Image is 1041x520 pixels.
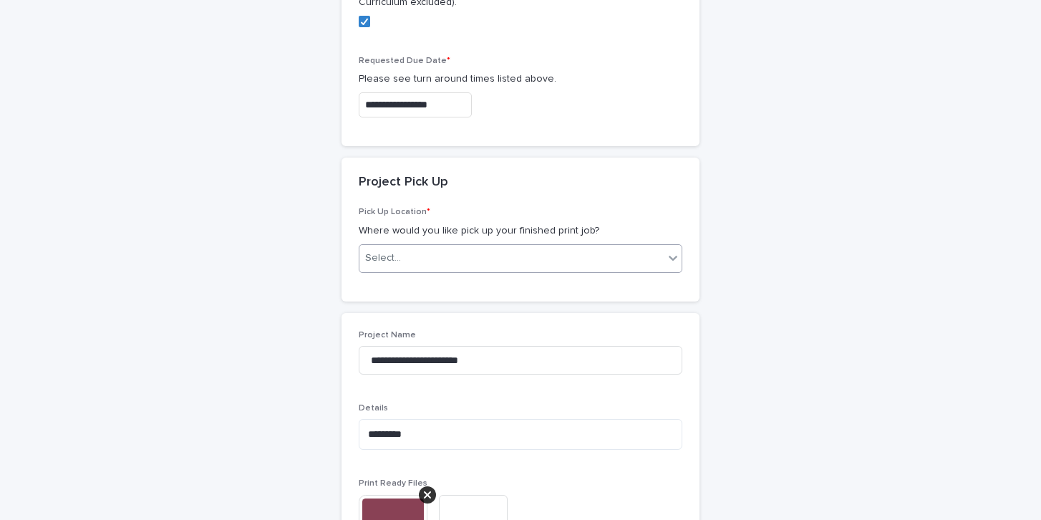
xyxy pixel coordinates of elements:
span: Print Ready Files [359,479,427,488]
p: Where would you like pick up your finished print job? [359,223,682,239]
span: Pick Up Location [359,208,430,216]
h2: Project Pick Up [359,175,448,191]
div: Select... [365,251,401,266]
span: Details [359,404,388,413]
span: Requested Due Date [359,57,450,65]
span: Project Name [359,331,416,340]
p: Please see turn around times listed above. [359,72,682,87]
